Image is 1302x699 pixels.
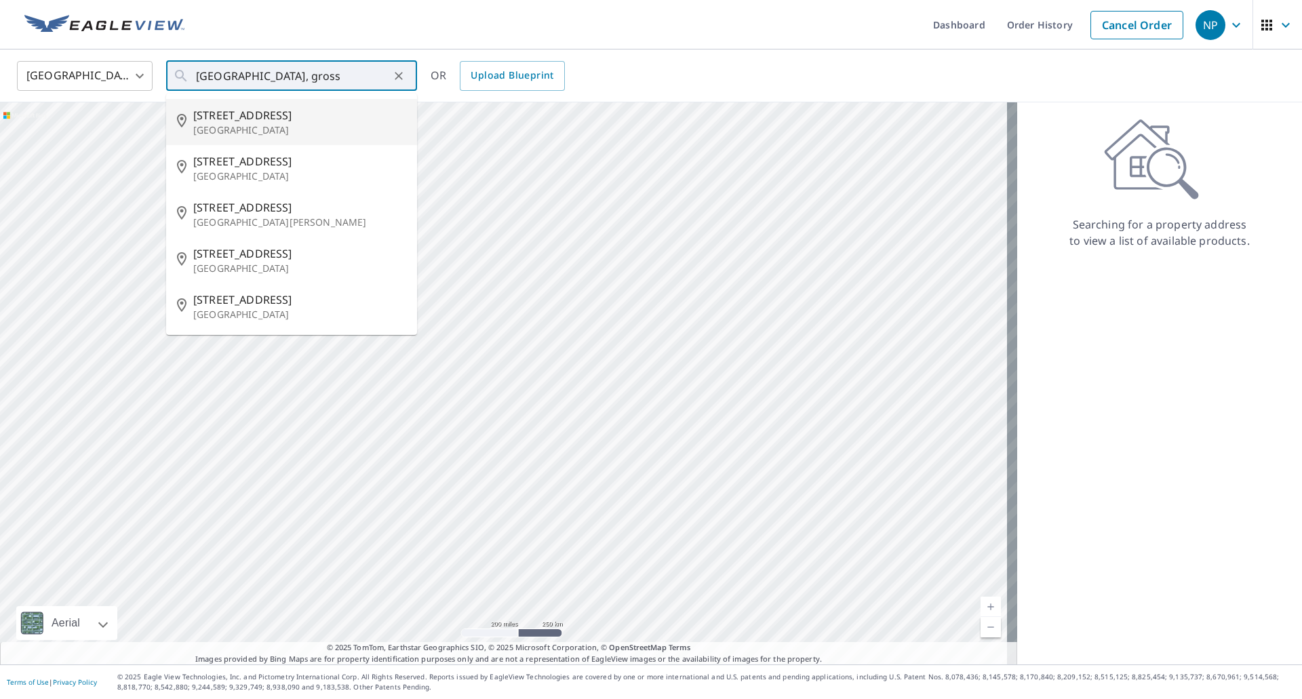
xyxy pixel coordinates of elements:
p: © 2025 Eagle View Technologies, Inc. and Pictometry International Corp. All Rights Reserved. Repo... [117,672,1295,692]
span: Upload Blueprint [471,67,553,84]
a: Current Level 5, Zoom Out [981,617,1001,637]
p: Searching for a property address to view a list of available products. [1069,216,1250,249]
p: [GEOGRAPHIC_DATA] [193,169,406,183]
p: [GEOGRAPHIC_DATA] [193,262,406,275]
span: [STREET_ADDRESS] [193,199,406,216]
span: [STREET_ADDRESS] [193,292,406,308]
a: Terms of Use [7,677,49,687]
span: [STREET_ADDRESS] [193,107,406,123]
a: Upload Blueprint [460,61,564,91]
div: Aerial [47,606,84,640]
a: Current Level 5, Zoom In [981,597,1001,617]
a: Terms [669,642,691,652]
img: EV Logo [24,15,184,35]
a: Cancel Order [1090,11,1183,39]
div: Aerial [16,606,117,640]
input: Search by address or latitude-longitude [196,57,389,95]
div: NP [1196,10,1225,40]
a: Privacy Policy [53,677,97,687]
span: [STREET_ADDRESS] [193,245,406,262]
span: [STREET_ADDRESS] [193,153,406,169]
p: [GEOGRAPHIC_DATA] [193,123,406,137]
p: | [7,678,97,686]
button: Clear [389,66,408,85]
a: OpenStreetMap [609,642,666,652]
span: © 2025 TomTom, Earthstar Geographics SIO, © 2025 Microsoft Corporation, © [327,642,691,654]
div: OR [431,61,565,91]
p: [GEOGRAPHIC_DATA] [193,308,406,321]
p: [GEOGRAPHIC_DATA][PERSON_NAME] [193,216,406,229]
div: [GEOGRAPHIC_DATA] [17,57,153,95]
